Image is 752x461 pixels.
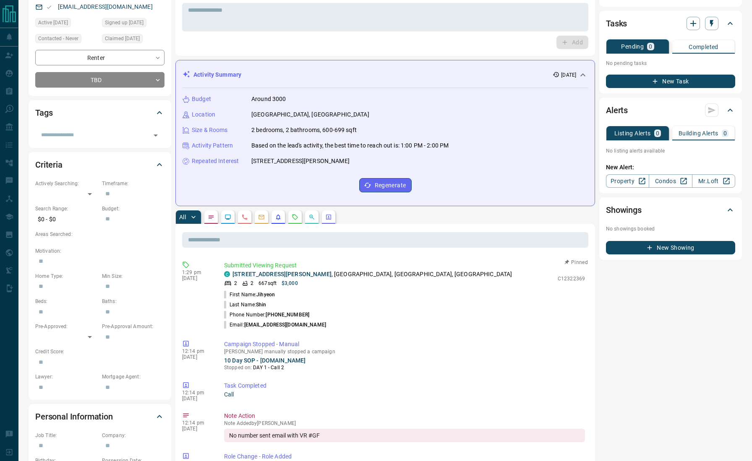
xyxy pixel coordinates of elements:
p: Timeframe: [102,180,164,187]
svg: Requests [292,214,298,220]
span: Contacted - Never [38,34,78,43]
span: Active [DATE] [38,18,68,27]
div: Alerts [606,100,735,120]
p: [DATE] [182,396,211,401]
h2: Criteria [35,158,63,171]
p: 667 sqft [258,280,277,287]
p: Budget [192,95,211,104]
p: [STREET_ADDRESS][PERSON_NAME] [251,157,350,166]
svg: Agent Actions [325,214,332,220]
div: Criteria [35,155,164,175]
p: 0 [656,130,659,136]
p: Pre-Approved: [35,323,98,330]
p: Building Alerts [679,130,718,136]
p: Lawyer: [35,373,98,381]
p: Search Range: [35,205,98,212]
p: Home Type: [35,272,98,280]
p: Beds: [35,298,98,305]
p: Last Name: [224,301,266,308]
p: C12322369 [558,275,585,282]
svg: Listing Alerts [275,214,282,220]
a: Property [606,174,649,188]
span: Claimed [DATE] [105,34,140,43]
p: [PERSON_NAME] manually stopped a campaign [224,349,585,355]
h2: Showings [606,203,642,217]
p: Pre-Approval Amount: [102,323,164,330]
p: Activity Summary [193,70,241,79]
div: TBD [35,72,164,88]
p: 0 [649,44,652,49]
p: Actively Searching: [35,180,98,187]
p: Role Change - Role Added [224,452,585,461]
p: Phone Number: [224,311,309,319]
h2: Personal Information [35,410,113,423]
p: Company: [102,432,164,439]
p: Areas Searched: [35,230,164,238]
p: No pending tasks [606,57,735,70]
p: 12:14 pm [182,348,211,354]
span: [EMAIL_ADDRESS][DOMAIN_NAME] [244,322,326,328]
p: 2 [251,280,253,287]
span: Signed up [DATE] [105,18,144,27]
p: Submitted Viewing Request [224,261,585,270]
p: $3,000 [282,280,298,287]
p: Size & Rooms [192,126,228,135]
p: [DATE] [182,275,211,281]
p: Mortgage Agent: [102,373,164,381]
p: 12:14 pm [182,420,211,426]
p: Note Action [224,412,585,420]
p: Job Title: [35,432,98,439]
svg: Emails [258,214,265,220]
p: Email: [224,321,326,329]
p: [GEOGRAPHIC_DATA], [GEOGRAPHIC_DATA] [251,110,369,119]
div: Renter [35,50,164,65]
a: [EMAIL_ADDRESS][DOMAIN_NAME] [58,3,153,10]
p: Budget: [102,205,164,212]
a: [STREET_ADDRESS][PERSON_NAME] [232,271,332,277]
p: Baths: [102,298,164,305]
p: Note Added by [PERSON_NAME] [224,420,585,426]
p: Completed [689,44,718,50]
svg: Lead Browsing Activity [225,214,231,220]
h2: Tags [35,106,52,119]
p: Repeated Interest [192,157,239,166]
div: Sun Aug 03 2025 [35,18,98,30]
p: New Alert: [606,163,735,172]
a: 10 Day SOP - [DOMAIN_NAME] [224,357,305,364]
button: Pinned [564,259,588,266]
p: Call [224,390,585,399]
button: Open [150,129,162,141]
p: Campaign Stopped - Manual [224,340,585,349]
h2: Alerts [606,104,628,117]
div: condos.ca [224,271,230,277]
p: Credit Score: [35,348,164,355]
svg: Notes [208,214,214,220]
div: Tags [35,103,164,123]
div: Sun Aug 03 2025 [102,18,164,30]
span: Shin [256,302,266,308]
p: [DATE] [182,426,211,432]
div: Personal Information [35,407,164,427]
a: Condos [649,174,692,188]
span: Jihyeon [256,292,275,298]
p: Listing Alerts [614,130,651,136]
div: Tasks [606,13,735,34]
svg: Calls [241,214,248,220]
svg: Email Valid [46,4,52,10]
p: All [179,214,186,220]
p: [DATE] [182,354,211,360]
p: 1:29 pm [182,269,211,275]
p: Pending [621,44,644,49]
p: Activity Pattern [192,141,233,150]
div: Activity Summary[DATE] [183,67,588,83]
button: New Showing [606,241,735,254]
p: Motivation: [35,247,164,255]
p: No listing alerts available [606,147,735,155]
p: First Name: [224,291,275,298]
p: 12:14 pm [182,390,211,396]
p: No showings booked [606,225,735,233]
p: 0 [723,130,727,136]
p: Task Completed [224,381,585,390]
p: , [GEOGRAPHIC_DATA], [GEOGRAPHIC_DATA], [GEOGRAPHIC_DATA] [232,270,512,279]
p: 2 bedrooms, 2 bathrooms, 600-699 sqft [251,126,357,135]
